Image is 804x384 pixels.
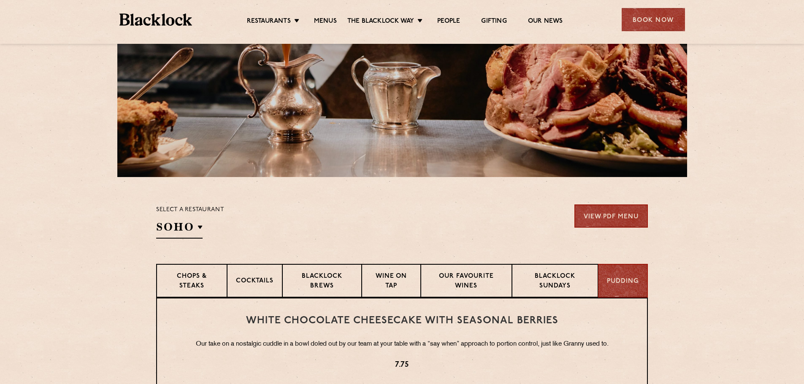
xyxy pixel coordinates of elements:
[622,8,685,31] div: Book Now
[174,339,630,350] p: Our take on a nostalgic cuddle in a bowl doled out by our team at your table with a “say when” ap...
[371,272,412,292] p: Wine on Tap
[247,17,291,27] a: Restaurants
[119,13,192,26] img: BL_Textured_Logo-footer-cropped.svg
[437,17,460,27] a: People
[174,315,630,326] h3: White Chocolate Cheesecake with Seasonal Berries
[521,272,589,292] p: Blacklock Sundays
[165,272,218,292] p: Chops & Steaks
[481,17,506,27] a: Gifting
[430,272,503,292] p: Our favourite wines
[607,277,639,287] p: Pudding
[156,220,203,239] h2: SOHO
[347,17,414,27] a: The Blacklock Way
[314,17,337,27] a: Menus
[156,204,224,215] p: Select a restaurant
[291,272,353,292] p: Blacklock Brews
[574,204,648,228] a: View PDF Menu
[236,277,273,287] p: Cocktails
[528,17,563,27] a: Our News
[174,360,630,371] p: 7.75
